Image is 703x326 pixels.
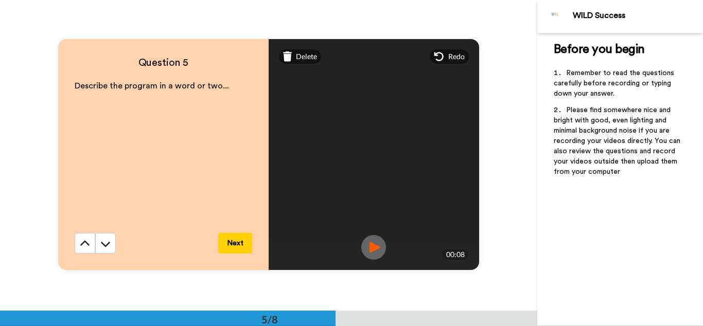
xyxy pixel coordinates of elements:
[448,51,465,62] span: Redo
[554,43,645,56] span: Before you begin
[543,4,568,29] img: Profile Image
[279,49,322,64] div: Delete
[430,49,469,64] div: Redo
[296,51,317,62] span: Delete
[218,233,252,253] button: Next
[442,249,469,260] div: 00:08
[75,56,252,70] h4: Question 5
[361,235,386,260] img: ic_record_play.svg
[75,82,229,90] span: Describe the program in a word or two...
[554,69,676,97] span: Remember to read the questions carefully before recording or typing down your answer.
[573,11,702,21] div: WILD Success
[554,106,682,175] span: Please find somewhere nice and bright with good, even lighting and minimal background noise if yo...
